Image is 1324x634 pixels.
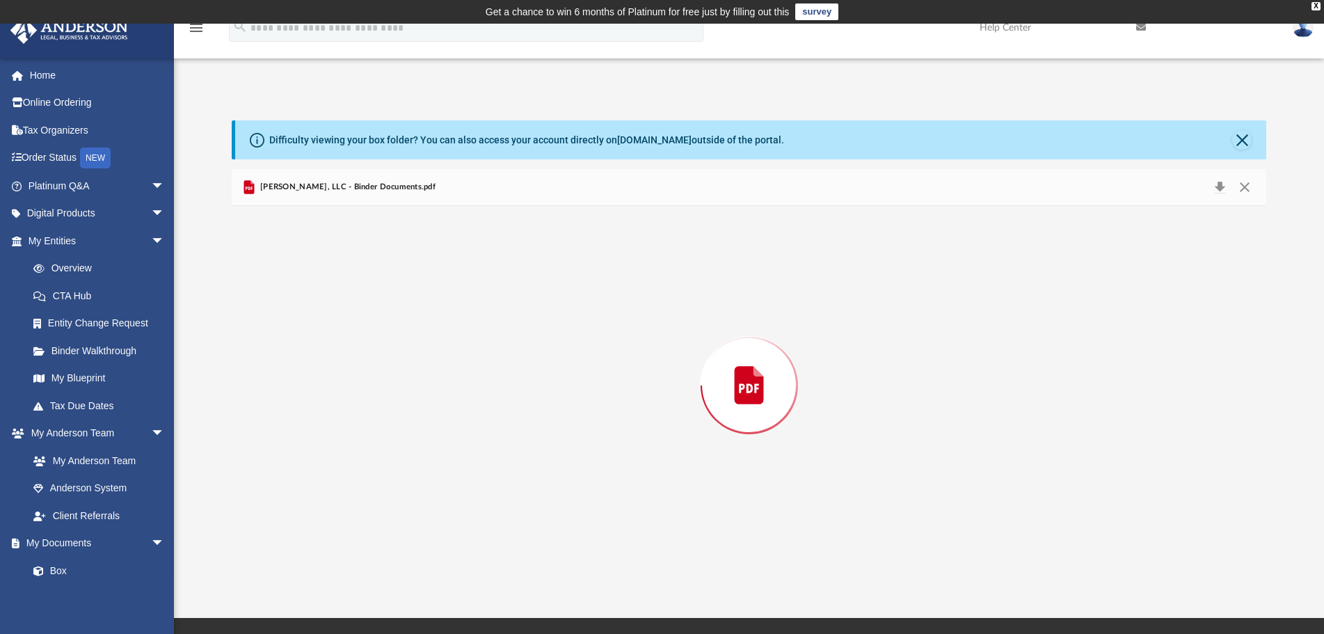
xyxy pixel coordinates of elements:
[232,19,248,34] i: search
[795,3,838,20] a: survey
[19,475,179,502] a: Anderson System
[19,502,179,530] a: Client Referrals
[617,134,692,145] a: [DOMAIN_NAME]
[10,227,186,255] a: My Entitiesarrow_drop_down
[19,585,179,612] a: Meeting Minutes
[151,172,179,200] span: arrow_drop_down
[19,365,179,393] a: My Blueprint
[10,530,179,557] a: My Documentsarrow_drop_down
[19,310,186,338] a: Entity Change Request
[6,17,132,44] img: Anderson Advisors Platinum Portal
[19,337,186,365] a: Binder Walkthrough
[19,255,186,283] a: Overview
[188,19,205,36] i: menu
[188,26,205,36] a: menu
[10,200,186,228] a: Digital Productsarrow_drop_down
[19,392,186,420] a: Tax Due Dates
[19,447,172,475] a: My Anderson Team
[1293,17,1314,38] img: User Pic
[151,530,179,558] span: arrow_drop_down
[80,148,111,168] div: NEW
[151,420,179,448] span: arrow_drop_down
[151,227,179,255] span: arrow_drop_down
[19,282,186,310] a: CTA Hub
[10,116,186,144] a: Tax Organizers
[10,89,186,117] a: Online Ordering
[1207,177,1232,197] button: Download
[232,169,1267,565] div: Preview
[486,3,790,20] div: Get a chance to win 6 months of Platinum for free just by filling out this
[10,420,179,447] a: My Anderson Teamarrow_drop_down
[10,144,186,173] a: Order StatusNEW
[19,557,172,585] a: Box
[269,133,784,148] div: Difficulty viewing your box folder? You can also access your account directly on outside of the p...
[257,181,436,193] span: [PERSON_NAME], LLC - Binder Documents.pdf
[10,61,186,89] a: Home
[1311,2,1321,10] div: close
[1232,177,1257,197] button: Close
[10,172,186,200] a: Platinum Q&Aarrow_drop_down
[1232,130,1252,150] button: Close
[151,200,179,228] span: arrow_drop_down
